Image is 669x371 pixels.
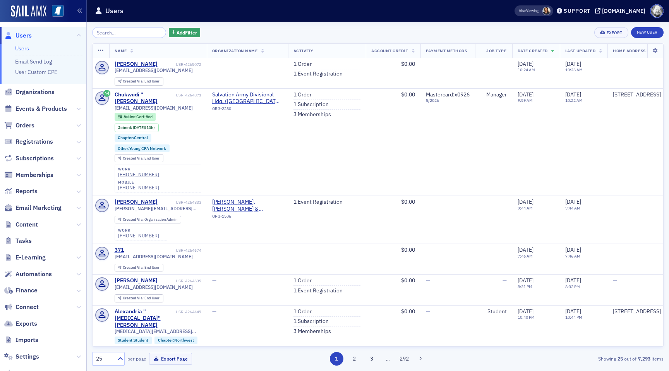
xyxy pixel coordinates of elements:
span: [PERSON_NAME][EMAIL_ADDRESS][PERSON_NAME][DOMAIN_NAME] [115,206,201,211]
span: Job Type [486,48,506,53]
span: — [212,308,216,315]
div: USR-4264871 [176,93,201,98]
span: Tasks [15,237,32,245]
span: — [426,246,430,253]
a: 1 Order [293,308,312,315]
span: Orders [15,121,34,130]
span: — [503,246,507,253]
span: Connect [15,303,39,311]
span: — [426,60,430,67]
strong: 25 [616,355,624,362]
div: work [118,167,159,172]
label: per page [127,355,146,362]
span: Certified [136,114,153,119]
span: Organizations [15,88,55,96]
span: — [613,246,617,253]
span: Created Via : [123,217,144,222]
button: 3 [365,352,379,366]
span: [DATE] [518,60,533,67]
div: Showing out of items [479,355,664,362]
a: Automations [4,270,52,278]
span: [DATE] [565,60,581,67]
a: 1 Event Registration [293,287,343,294]
a: 1 Subscription [293,318,329,325]
div: [DOMAIN_NAME] [602,7,645,14]
div: Support [564,7,590,14]
span: [EMAIL_ADDRESS][DOMAIN_NAME] [115,105,193,111]
span: [DATE] [565,308,581,315]
span: [MEDICAL_DATA][EMAIL_ADDRESS][PERSON_NAME][DOMAIN_NAME] [115,328,201,334]
span: Users [15,31,32,40]
span: — [212,60,216,67]
div: 25 [96,355,113,363]
a: Chapter:Central [118,135,148,140]
a: Email Send Log [15,58,52,65]
div: USR-4264447 [176,309,201,314]
span: Settings [15,352,39,361]
img: SailAMX [52,5,64,17]
div: Chapter: [115,134,152,142]
div: Student [480,308,507,315]
a: 3 Memberships [293,111,331,118]
span: Viewing [519,8,539,14]
span: — [613,198,617,205]
span: [DATE] [565,277,581,284]
div: Created Via: End User [115,264,163,272]
time: 10:40 PM [518,314,535,320]
div: [STREET_ADDRESS] [613,91,661,98]
span: Created Via : [123,79,144,84]
button: [DOMAIN_NAME] [595,8,648,14]
div: work [118,228,159,233]
a: Active Certified [118,114,152,119]
span: $0.00 [401,308,415,315]
a: Settings [4,352,39,361]
span: [DATE] [518,277,533,284]
div: USR-4265072 [159,62,201,67]
a: 371 [115,247,124,254]
span: Mastercard : x0926 [426,91,470,98]
div: Active: Active: Certified [115,113,156,120]
span: Noma Burge [542,7,551,15]
a: Email Marketing [4,204,62,212]
time: 8:31 PM [518,284,532,289]
div: Student: [115,337,152,344]
a: [PERSON_NAME] [115,277,158,284]
a: 1 Subscription [293,101,329,108]
span: Account Credit [371,48,408,53]
button: Export [594,27,628,38]
div: End User [123,296,160,301]
span: [DATE] [133,125,145,130]
span: Student : [118,337,134,343]
a: [PERSON_NAME] [115,61,158,68]
time: 9:44 AM [518,205,533,211]
span: [DATE] [518,198,533,205]
span: $0.00 [401,277,415,284]
a: 1 Order [293,61,312,68]
a: Content [4,220,38,229]
span: Subscriptions [15,154,54,163]
a: 1 Order [293,277,312,284]
span: [DATE] [518,246,533,253]
div: Also [519,8,526,13]
div: USR-4264639 [159,278,201,283]
span: — [503,60,507,67]
a: 1 Event Registration [293,70,343,77]
a: Reports [4,187,38,196]
a: Memberships [4,171,53,179]
span: Reports [15,187,38,196]
span: Registrations [15,137,53,146]
span: 5 / 2026 [426,98,470,103]
time: 9:44 AM [565,205,580,211]
span: [DATE] [518,308,533,315]
a: Tasks [4,237,32,245]
span: [DATE] [518,91,533,98]
a: SailAMX [11,5,46,18]
span: Other : [118,146,129,151]
a: 1 Event Registration [293,199,343,206]
span: — [426,308,430,315]
span: [EMAIL_ADDRESS][DOMAIN_NAME] [115,67,193,73]
span: — [503,198,507,205]
a: E-Learning [4,253,46,262]
a: Other:Young CPA Network [118,146,166,151]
